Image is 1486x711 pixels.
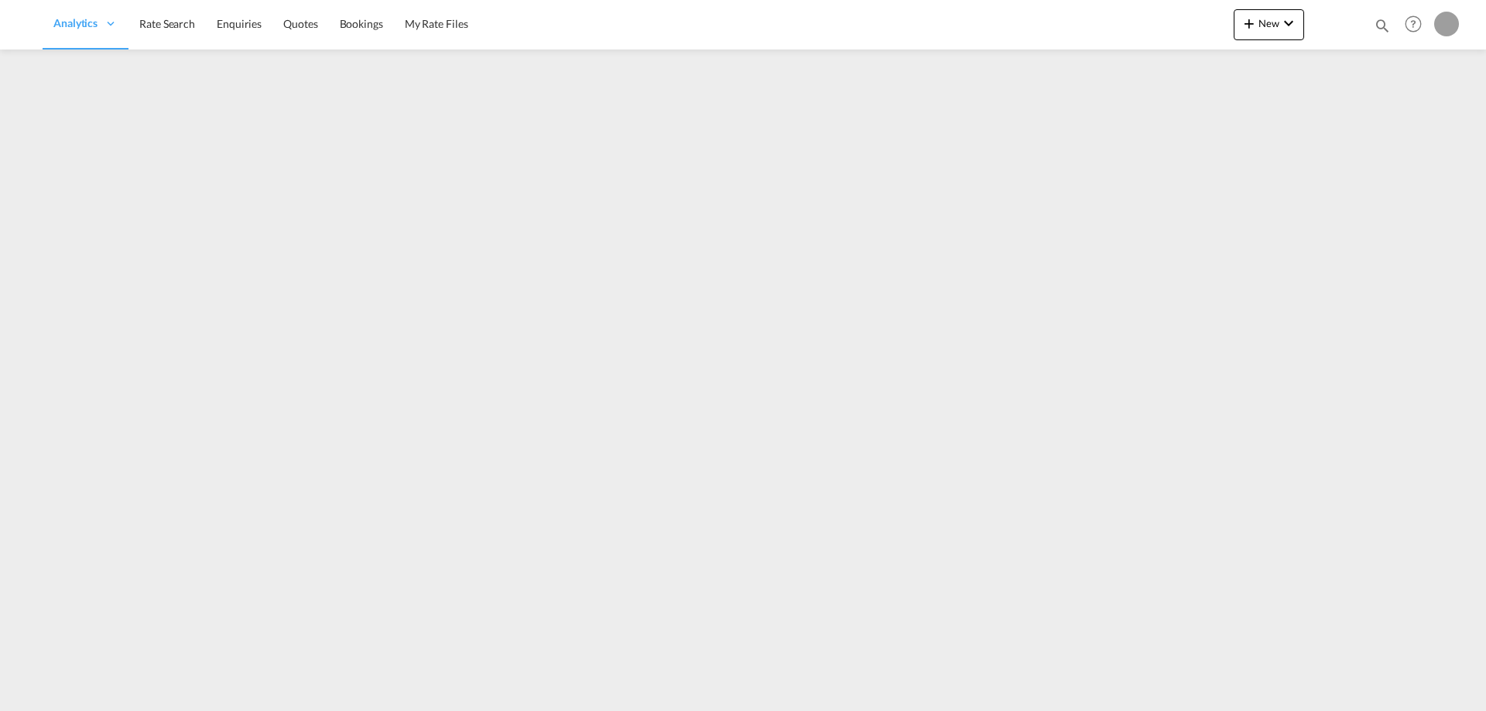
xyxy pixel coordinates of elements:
span: Help [1400,11,1426,37]
span: Rate Search [139,17,195,30]
md-icon: icon-chevron-down [1279,14,1298,32]
span: Enquiries [217,17,262,30]
span: My Rate Files [405,17,468,30]
md-icon: icon-plus 400-fg [1240,14,1258,32]
span: Bookings [340,17,383,30]
button: icon-plus 400-fgNewicon-chevron-down [1234,9,1304,40]
span: Quotes [283,17,317,30]
span: New [1240,17,1298,29]
span: Analytics [53,15,98,31]
div: icon-magnify [1374,17,1391,40]
md-icon: icon-magnify [1374,17,1391,34]
div: Help [1400,11,1434,39]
